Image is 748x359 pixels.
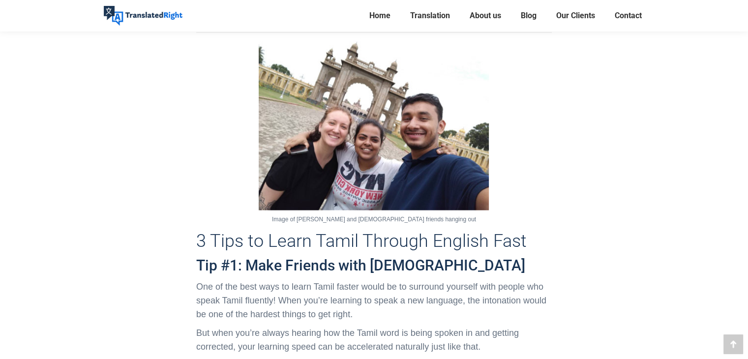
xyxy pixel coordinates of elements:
[521,11,537,21] span: Blog
[470,11,501,21] span: About us
[369,11,390,21] span: Home
[467,9,504,23] a: About us
[196,279,552,321] p: One of the best ways to learn Tamil faster would be to surround yourself with people who speak Ta...
[104,6,182,26] img: Translated Right
[196,256,552,274] h4: Tip #1: Make Friends with [DEMOGRAPHIC_DATA]
[553,9,598,23] a: Our Clients
[556,11,595,21] span: Our Clients
[196,230,552,251] h3: 3 Tips to Learn Tamil Through English Fast
[407,9,453,23] a: Translation
[256,214,491,225] p: Image of [PERSON_NAME] and [DEMOGRAPHIC_DATA] friends hanging out
[259,37,489,210] img: Image of Caucasian and Indian friends hanging out
[615,11,642,21] span: Contact
[410,11,450,21] span: Translation
[196,326,552,353] p: But when you’re always hearing how the Tamil word is being spoken in and getting corrected, your ...
[518,9,539,23] a: Blog
[612,9,645,23] a: Contact
[366,9,393,23] a: Home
